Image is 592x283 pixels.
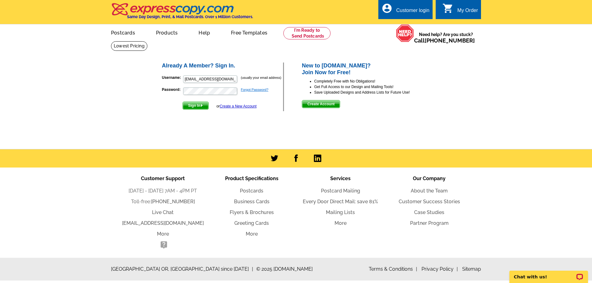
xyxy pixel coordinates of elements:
img: help [396,24,414,42]
span: Services [330,176,351,181]
a: Partner Program [410,220,449,226]
span: Customer Support [141,176,185,181]
label: Username: [162,75,183,80]
iframe: LiveChat chat widget [505,264,592,283]
li: Completely Free with No Obligations! [314,79,431,84]
a: Sitemap [462,266,481,272]
a: [PHONE_NUMBER] [151,199,195,204]
a: Help [189,25,220,39]
a: Free Templates [221,25,277,39]
div: Customer login [396,8,430,16]
div: or [216,103,257,109]
a: Live Chat [152,209,174,215]
a: Mailing Lists [326,209,355,215]
a: Business Cards [234,199,269,204]
a: Create a New Account [220,104,257,108]
a: Flyers & Brochures [230,209,274,215]
a: Every Door Direct Mail: save 81% [303,199,378,204]
i: shopping_cart [442,3,454,14]
a: shopping_cart My Order [442,7,478,14]
a: More [246,231,258,237]
span: Call [414,37,475,44]
a: Forgot Password? [241,88,268,91]
li: Save Uploaded Designs and Address Lists for Future Use! [314,90,431,95]
button: Sign In [183,102,209,110]
small: (usually your email address) [241,76,281,79]
a: More [157,231,169,237]
button: Create Account [302,100,340,108]
span: Sign In [183,102,208,109]
a: Same Day Design, Print, & Mail Postcards. Over 1 Million Customers. [111,7,253,19]
a: Postcards [240,188,263,194]
a: Postcards [101,25,145,39]
div: My Order [457,8,478,16]
h4: Same Day Design, Print, & Mail Postcards. Over 1 Million Customers. [127,14,253,19]
span: Create Account [302,100,340,108]
a: Postcard Mailing [321,188,360,194]
a: account_circle Customer login [381,7,430,14]
span: Product Specifications [225,176,278,181]
li: [DATE] - [DATE] 7AM - 4PM PT [118,187,207,195]
span: Our Company [413,176,446,181]
a: Customer Success Stories [399,199,460,204]
li: Toll-free: [118,198,207,205]
li: Get Full Access to our Design and Mailing Tools! [314,84,431,90]
a: Case Studies [414,209,444,215]
a: Greeting Cards [234,220,269,226]
span: [GEOGRAPHIC_DATA] OR, [GEOGRAPHIC_DATA] since [DATE] [111,265,253,273]
a: [PHONE_NUMBER] [425,37,475,44]
i: account_circle [381,3,393,14]
a: Products [146,25,188,39]
img: button-next-arrow-white.png [200,104,203,107]
a: About the Team [411,188,448,194]
span: © 2025 [DOMAIN_NAME] [256,265,313,273]
a: Privacy Policy [421,266,458,272]
a: Terms & Conditions [369,266,417,272]
a: [EMAIL_ADDRESS][DOMAIN_NAME] [122,220,204,226]
span: Need help? Are you stuck? [414,31,478,44]
h2: New to [DOMAIN_NAME]? Join Now for Free! [302,63,431,76]
a: More [335,220,347,226]
h2: Already A Member? Sign In. [162,63,283,69]
label: Password: [162,87,183,92]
